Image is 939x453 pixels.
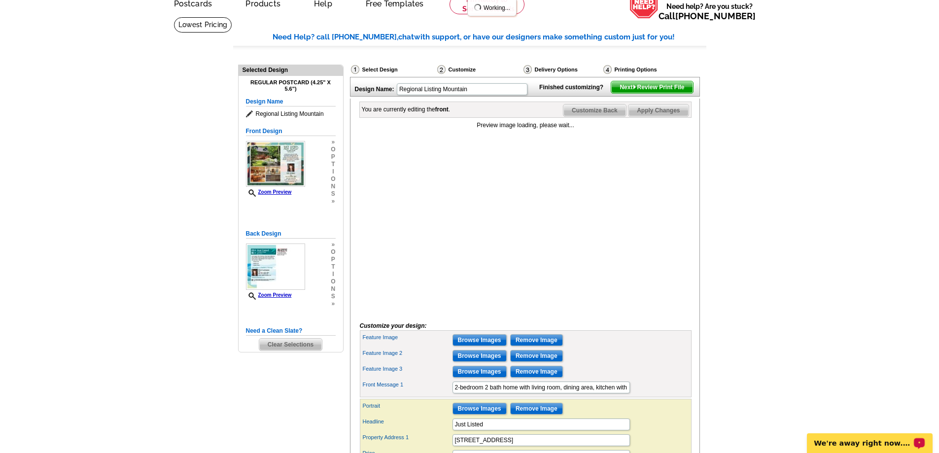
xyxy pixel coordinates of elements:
span: » [331,300,335,308]
div: You are currently editing the . [362,105,451,114]
span: t [331,161,335,168]
span: Need help? Are you stuck? [659,1,761,21]
iframe: LiveChat chat widget [800,422,939,453]
span: » [331,139,335,146]
span: n [331,285,335,293]
span: chat [398,33,414,41]
span: o [331,248,335,256]
span: n [331,183,335,190]
span: Call [659,11,756,21]
span: Regional Listing Mountain [246,109,336,119]
span: » [331,241,335,248]
img: Delivery Options [523,65,532,74]
div: Preview image loading, please wait... [360,121,692,130]
label: Portrait [363,402,452,410]
img: GENPRBbeach_sample.jpg [246,244,305,290]
span: o [331,278,335,285]
a: Zoom Preview [246,189,292,195]
span: s [331,190,335,198]
h5: Front Design [246,127,336,136]
img: Customize [437,65,446,74]
div: Select Design [350,65,436,77]
a: [PHONE_NUMBER] [675,11,756,21]
strong: Finished customizing? [539,84,609,91]
img: loading... [474,3,482,11]
span: Clear Selections [259,339,322,350]
strong: Design Name: [355,86,394,93]
input: Browse Images [452,366,507,378]
label: Headline [363,418,452,426]
h5: Design Name [246,97,336,106]
div: Selected Design [239,65,343,74]
img: GENPRFmountainJLJS_sample.jpg [246,141,305,187]
input: Remove Image [510,366,563,378]
input: Remove Image [510,334,563,346]
input: Browse Images [452,350,507,362]
img: Select Design [351,65,359,74]
span: i [331,168,335,175]
h4: Regular Postcard (4.25" x 5.6") [246,79,336,92]
label: Property Address 1 [363,433,452,442]
i: Customize your design: [360,322,427,329]
img: Printing Options & Summary [603,65,612,74]
span: t [331,263,335,271]
label: Front Message 1 [363,381,452,389]
label: Feature Image 3 [363,365,452,373]
div: Printing Options [602,65,690,74]
span: » [331,198,335,205]
span: Apply Changes [628,105,688,116]
span: Customize Back [563,105,626,116]
label: Feature Image [363,333,452,342]
input: Browse Images [452,403,507,415]
span: s [331,293,335,300]
span: p [331,153,335,161]
div: Customize [436,65,522,77]
span: o [331,146,335,153]
b: front [435,106,449,113]
span: o [331,175,335,183]
h5: Need a Clean Slate? [246,326,336,336]
span: i [331,271,335,278]
img: button-next-arrow-white.png [632,85,637,89]
span: p [331,256,335,263]
input: Remove Image [510,403,563,415]
input: Browse Images [452,334,507,346]
h5: Back Design [246,229,336,239]
div: Need Help? call [PHONE_NUMBER], with support, or have our designers make something custom just fo... [273,32,706,43]
label: Feature Image 2 [363,349,452,357]
a: Zoom Preview [246,292,292,298]
input: Remove Image [510,350,563,362]
span: Next Review Print File [611,81,693,93]
div: Delivery Options [522,65,602,74]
